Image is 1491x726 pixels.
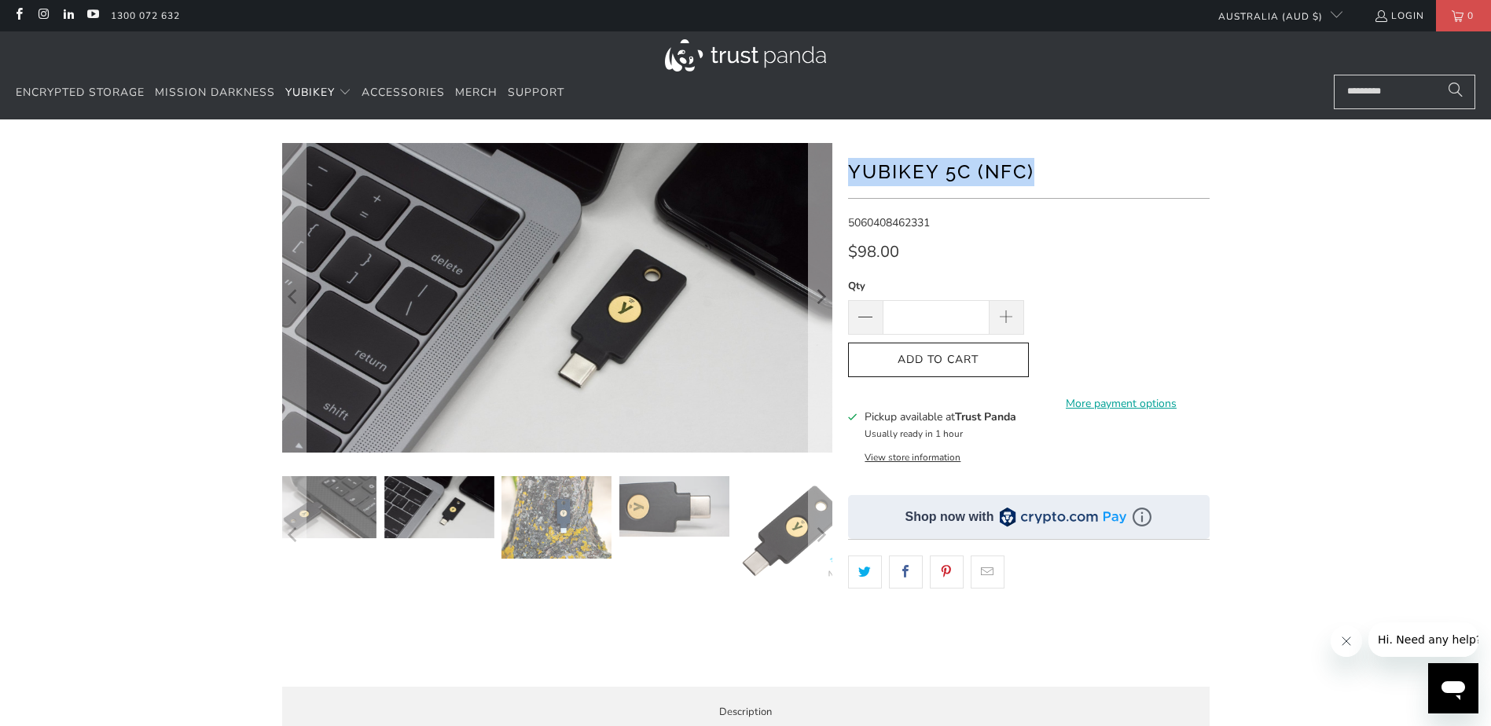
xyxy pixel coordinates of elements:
a: Trust Panda Australia on YouTube [86,9,99,22]
img: YubiKey 5C (NFC) - Trust Panda [266,476,376,538]
a: Support [508,75,564,112]
span: Encrypted Storage [16,85,145,100]
img: YubiKey 5C (NFC) - Trust Panda [619,476,729,537]
a: Share this on Twitter [848,555,882,588]
a: Login [1374,7,1424,24]
span: Add to Cart [865,354,1012,367]
img: YubiKey 5C (NFC) - Trust Panda [501,476,611,559]
a: 1300 072 632 [111,7,180,24]
iframe: Close message [1331,625,1362,657]
a: Merch [455,75,498,112]
span: $98.00 [848,241,899,262]
nav: Translation missing: en.navigation.header.main_nav [16,75,564,112]
div: Shop now with [905,508,994,526]
iframe: Reviews Widget [848,616,1210,668]
button: Next [808,143,833,453]
span: YubiKey [285,85,335,100]
a: Share this on Facebook [889,555,923,588]
a: Encrypted Storage [16,75,145,112]
summary: YubiKey [285,75,351,112]
span: Support [508,85,564,100]
h3: Pickup available at [865,409,1016,425]
button: Previous [281,143,307,453]
span: Mission Darkness [155,85,275,100]
a: Accessories [362,75,445,112]
button: Previous [281,476,307,594]
a: Mission Darkness [155,75,275,112]
input: Search... [1334,75,1475,109]
small: Usually ready in 1 hour [865,427,963,440]
a: YubiKey 5C (NFC) - Trust Panda [281,143,832,453]
button: Next [808,476,833,594]
img: YubiKey 5C (NFC) - Trust Panda [384,476,494,538]
span: Accessories [362,85,445,100]
iframe: Button to launch messaging window [1428,663,1478,713]
a: Trust Panda Australia on LinkedIn [61,9,75,22]
a: More payment options [1034,395,1210,412]
span: Hi. Need any help? [9,11,113,24]
span: 5060408462331 [848,215,930,230]
iframe: Message from company [1368,622,1478,657]
a: Trust Panda Australia on Facebook [12,9,25,22]
button: Add to Cart [848,343,1029,378]
b: Trust Panda [955,409,1016,424]
label: Qty [848,277,1024,295]
a: Trust Panda Australia on Instagram [36,9,50,22]
button: Search [1436,75,1475,109]
span: Merch [455,85,498,100]
img: YubiKey 5C (NFC) - Trust Panda [738,476,848,586]
a: Email this to a friend [971,555,1004,588]
img: Trust Panda Australia [665,39,826,71]
a: Share this on Pinterest [930,555,964,588]
h1: YubiKey 5C (NFC) [848,155,1210,186]
button: View store information [865,451,960,464]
